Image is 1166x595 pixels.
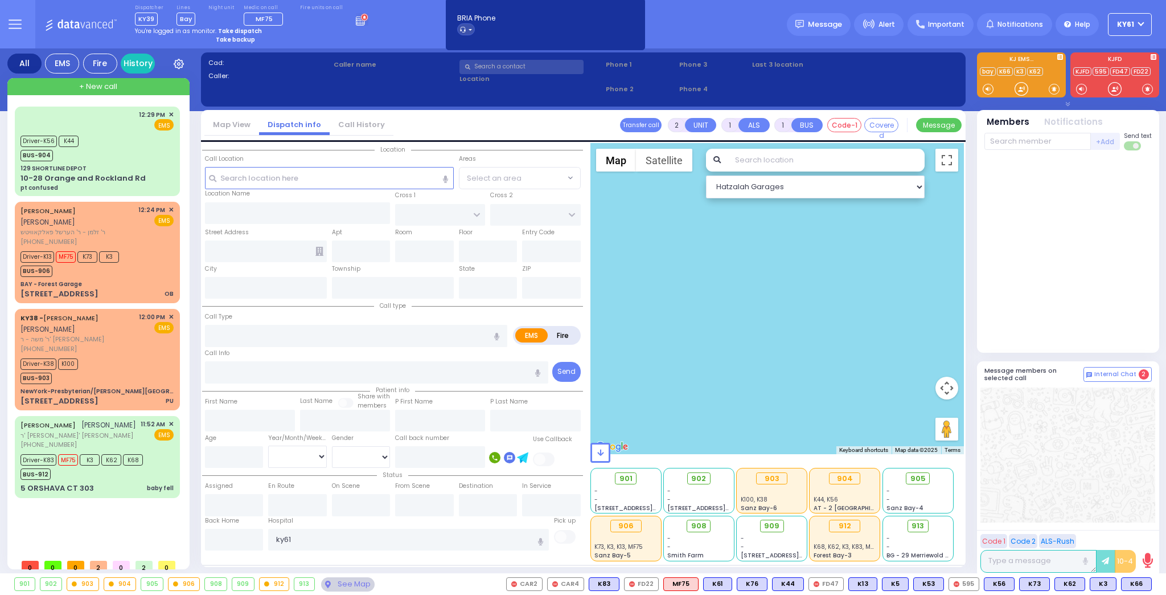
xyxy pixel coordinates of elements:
span: Driver-K83 [20,454,56,466]
span: - [594,487,598,495]
div: Year/Month/Week/Day [268,434,327,443]
span: K100 [58,358,78,370]
span: ר' זלמן - ר' הערשל פאלקאוויטש [20,227,134,237]
a: K66 [997,67,1013,76]
label: KJ EMS... [977,56,1066,64]
a: Map View [204,119,259,130]
a: KJFD [1073,67,1091,76]
div: 129 SHORTLINE DEPOT [20,164,87,173]
span: 0 [22,561,39,569]
span: - [667,495,671,504]
span: Notifications [997,19,1043,30]
span: Other building occupants [315,247,323,256]
span: - [741,534,744,543]
button: Toggle fullscreen view [935,149,958,172]
span: - [886,534,890,543]
label: Gender [332,434,354,443]
span: K3 [80,454,100,466]
span: KY39 [135,13,158,26]
span: [PHONE_NUMBER] [20,440,77,449]
span: K68 [123,454,143,466]
img: Logo [45,17,121,31]
span: - [667,487,671,495]
label: Cross 2 [490,191,513,200]
a: 595 [1093,67,1109,76]
label: Lines [176,5,195,11]
button: Map camera controls [935,377,958,400]
span: Driver-K38 [20,358,56,370]
span: EMS [154,429,174,441]
div: [STREET_ADDRESS] [20,288,98,300]
span: K73, K3, K13, MF75 [594,543,643,551]
label: From Scene [395,482,430,491]
div: K73 [1019,577,1050,591]
span: BG - 29 Merriewold S. [886,551,950,560]
span: Sanz Bay-5 [594,551,631,560]
button: Code 2 [1009,534,1037,548]
span: 909 [764,520,779,532]
div: BLS [1121,577,1152,591]
div: 904 [829,472,860,485]
span: 12:24 PM [138,206,165,214]
label: Fire units on call [300,5,343,11]
img: red-radio-icon.svg [814,581,819,587]
div: 906 [610,520,642,532]
label: Use Callback [533,435,572,444]
label: KJFD [1070,56,1159,64]
span: KY61 [1117,19,1134,30]
span: MF75 [56,251,76,263]
div: K5 [882,577,909,591]
div: FD47 [808,577,844,591]
span: 0 [44,561,61,569]
label: Night unit [208,5,234,11]
div: BLS [589,577,619,591]
label: Areas [459,154,476,164]
label: On Scene [332,482,360,491]
label: Age [205,434,216,443]
span: 2 [1139,369,1149,380]
a: [PERSON_NAME] [20,421,76,430]
label: EMS [515,328,548,343]
label: Call Location [205,154,244,164]
span: Smith Farm [667,551,704,560]
img: Google [593,439,631,454]
div: All [7,54,42,74]
span: 0 [113,561,130,569]
span: Alert [878,19,895,30]
span: [STREET_ADDRESS][PERSON_NAME] [741,551,848,560]
div: See map [321,577,375,592]
div: K3 [1090,577,1116,591]
button: UNIT [685,118,716,132]
div: K61 [703,577,732,591]
div: 913 [294,578,314,590]
a: FD22 [1131,67,1151,76]
button: ALS-Rush [1039,534,1076,548]
label: Back Home [205,516,239,525]
label: Entry Code [522,228,555,237]
span: Phone 3 [679,60,749,70]
div: 595 [949,577,979,591]
span: 908 [691,520,707,532]
div: 906 [169,578,200,590]
label: Last 3 location [752,60,855,70]
span: ✕ [169,205,174,215]
a: K3 [1014,67,1026,76]
span: Message [808,19,842,30]
span: K62 [101,454,121,466]
strong: Take backup [216,35,255,44]
span: BRIA Phone [457,13,495,23]
label: En Route [268,482,294,491]
span: Forest Bay-3 [814,551,852,560]
span: [PHONE_NUMBER] [20,344,77,353]
span: Call type [374,301,412,310]
div: CAR4 [547,577,584,591]
span: 12:29 PM [139,111,165,119]
button: Show satellite imagery [636,149,692,172]
span: K73 [77,251,97,263]
div: 912 [829,520,860,532]
label: P First Name [395,397,433,406]
div: 5 ORSHAVA CT 303 [20,483,94,494]
div: PU [166,397,174,405]
a: bay [980,67,996,76]
span: Phone 1 [606,60,675,70]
